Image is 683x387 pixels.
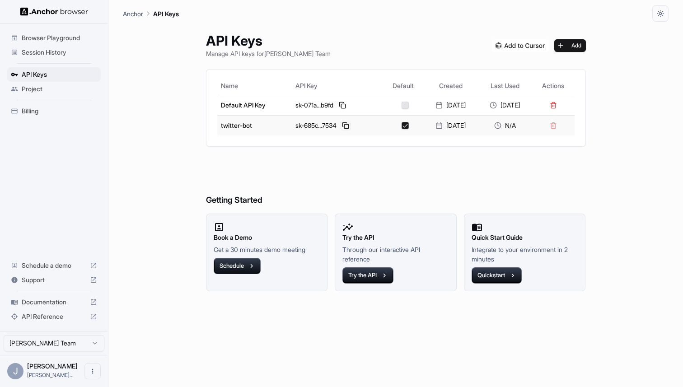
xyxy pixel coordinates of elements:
span: Billing [22,107,97,116]
div: API Keys [7,67,101,82]
p: Integrate to your environment in 2 minutes [472,245,578,264]
img: Add anchorbrowser MCP server to Cursor [492,39,549,52]
span: Browser Playground [22,33,97,42]
div: Project [7,82,101,96]
span: Schedule a demo [22,261,86,270]
p: Get a 30 minutes demo meeting [214,245,320,254]
div: Session History [7,45,101,60]
th: Default [383,77,424,95]
div: Browser Playground [7,31,101,45]
p: Anchor [123,9,143,19]
th: Name [217,77,292,95]
div: Documentation [7,295,101,309]
button: Schedule [214,258,261,274]
span: Project [22,84,97,93]
h2: Try the API [342,233,449,242]
td: twitter-bot [217,115,292,135]
p: Through our interactive API reference [342,245,449,264]
button: Copy API key [340,120,351,131]
img: Anchor Logo [20,7,88,16]
p: Manage API keys for [PERSON_NAME] Team [206,49,331,58]
h2: Book a Demo [214,233,320,242]
div: N/A [482,121,529,130]
div: J [7,363,23,379]
h6: Getting Started [206,158,586,207]
h1: API Keys [206,33,331,49]
div: Billing [7,104,101,118]
td: Default API Key [217,95,292,115]
span: john@anchorbrowser.io [27,372,74,378]
button: Quickstart [472,267,522,284]
span: Documentation [22,298,86,307]
p: API Keys [153,9,179,19]
div: sk-071a...b9fd [295,100,379,111]
span: Session History [22,48,97,57]
span: Support [22,275,86,284]
button: Open menu [84,363,101,379]
div: [DATE] [482,101,529,110]
span: API Reference [22,312,86,321]
th: Created [424,77,478,95]
nav: breadcrumb [123,9,179,19]
div: [DATE] [427,101,474,110]
button: Try the API [342,267,393,284]
h2: Quick Start Guide [472,233,578,242]
div: sk-685c...7534 [295,120,379,131]
button: Copy API key [337,100,348,111]
div: API Reference [7,309,101,324]
div: Schedule a demo [7,258,101,273]
th: API Key [292,77,383,95]
div: Support [7,273,101,287]
th: Actions [532,77,575,95]
span: John Marbach [27,362,78,370]
th: Last Used [478,77,532,95]
div: [DATE] [427,121,474,130]
span: API Keys [22,70,97,79]
button: Add [554,39,586,52]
